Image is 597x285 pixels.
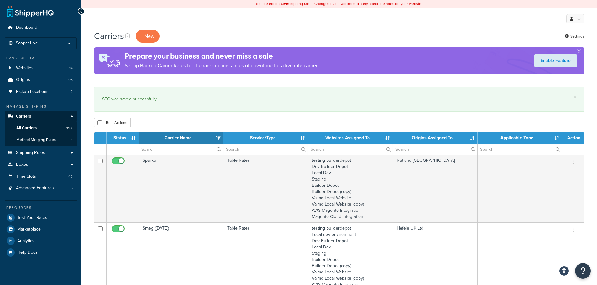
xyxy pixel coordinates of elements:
b: LIVE [281,1,288,7]
th: Action [562,132,584,144]
li: Carriers [5,111,77,146]
a: Dashboard [5,22,77,33]
li: Websites [5,62,77,74]
button: Open Resource Center [575,263,591,279]
span: Method Merging Rules [16,137,56,143]
input: Search [478,144,562,155]
th: Applicable Zone: activate to sort column ascending [478,132,562,144]
span: 96 [68,77,73,83]
span: 14 [69,65,73,71]
span: 2 [71,89,73,94]
div: Manage Shipping [5,104,77,109]
th: Carrier Name: activate to sort column ascending [139,132,223,144]
span: 5 [71,186,73,191]
span: Pickup Locations [16,89,49,94]
a: Time Slots 43 [5,171,77,182]
span: Scope: Live [16,41,38,46]
input: Search [139,144,223,155]
th: Status: activate to sort column ascending [107,132,139,144]
span: Shipping Rules [16,150,45,155]
th: Service/Type: activate to sort column ascending [223,132,308,144]
a: Help Docs [5,247,77,258]
img: ad-rules-rateshop-fe6ec290ccb7230408bd80ed9643f0289d75e0ffd9eb532fc0e269fcd187b520.png [94,47,125,74]
a: Pickup Locations 2 [5,86,77,98]
a: Shipping Rules [5,147,77,159]
input: Search [223,144,308,155]
a: Enable Feature [534,54,577,67]
span: 43 [68,174,73,179]
h1: Carriers [94,30,124,42]
span: Dashboard [16,25,37,30]
div: Basic Setup [5,56,77,61]
span: Test Your Rates [17,215,47,221]
span: 1 [71,137,72,143]
td: Sparka [139,155,223,222]
span: Boxes [16,162,28,167]
a: Test Your Rates [5,212,77,223]
a: ShipperHQ Home [7,5,54,17]
a: Analytics [5,235,77,247]
span: Analytics [17,238,34,244]
span: Help Docs [17,250,38,255]
span: Advanced Features [16,186,54,191]
a: All Carriers 192 [5,122,77,134]
span: Marketplace [17,227,41,232]
a: Websites 14 [5,62,77,74]
span: Origins [16,77,30,83]
input: Search [393,144,477,155]
a: × [574,95,576,100]
th: Origins Assigned To: activate to sort column ascending [393,132,478,144]
a: Settings [565,32,584,41]
li: All Carriers [5,122,77,134]
button: + New [136,30,160,43]
div: Resources [5,205,77,211]
span: All Carriers [16,125,37,131]
a: Boxes [5,159,77,170]
td: Table Rates [223,155,308,222]
input: Search [308,144,392,155]
li: Time Slots [5,171,77,182]
a: Carriers [5,111,77,122]
span: Time Slots [16,174,36,179]
li: Pickup Locations [5,86,77,98]
h4: Prepare your business and never miss a sale [125,51,318,61]
li: Method Merging Rules [5,134,77,146]
li: Origins [5,74,77,86]
span: Carriers [16,114,31,119]
td: Rutland [GEOGRAPHIC_DATA] [393,155,478,222]
a: Method Merging Rules 1 [5,134,77,146]
th: Websites Assigned To: activate to sort column ascending [308,132,393,144]
span: 192 [66,125,72,131]
a: Marketplace [5,224,77,235]
a: Origins 96 [5,74,77,86]
li: Advanced Features [5,182,77,194]
p: Set up Backup Carrier Rates for the rare circumstances of downtime for a live rate carrier. [125,61,318,70]
button: Bulk Actions [94,118,131,127]
div: STC was saved successfully [102,95,576,104]
span: Websites [16,65,34,71]
td: testing builderdepot Dev Builder Depot Local Dev Staging Builder Depot Builder Depot (copy) Vaimo... [308,155,393,222]
a: Advanced Features 5 [5,182,77,194]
